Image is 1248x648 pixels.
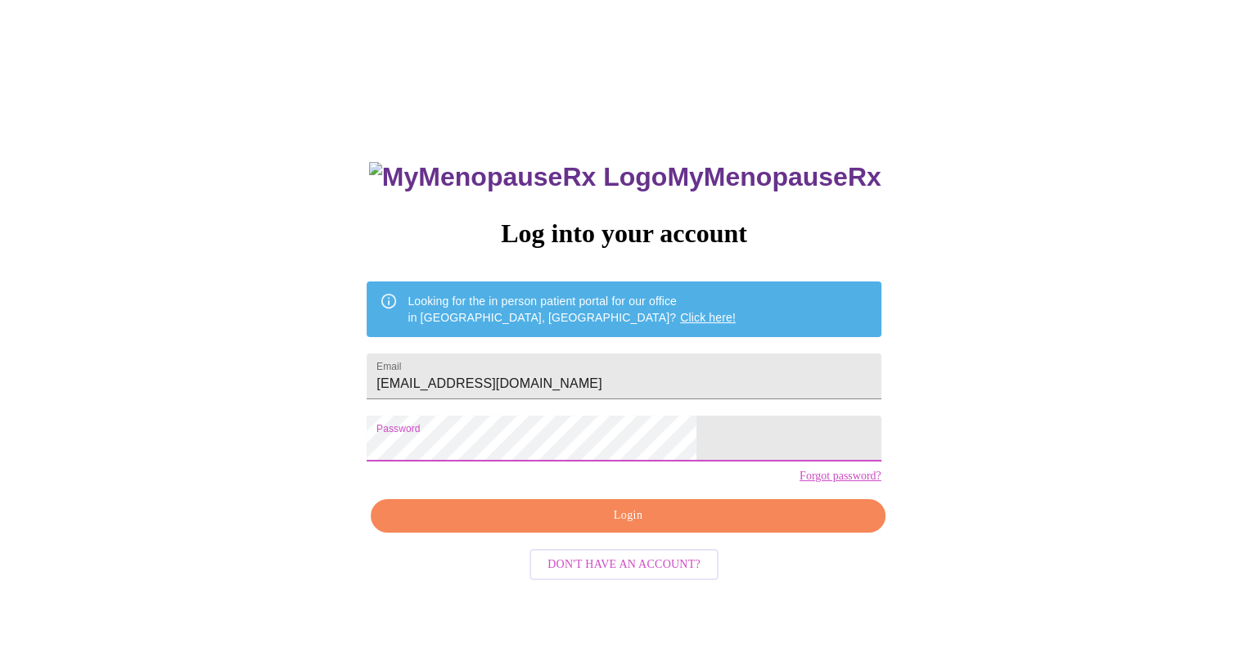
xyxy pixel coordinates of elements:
a: Forgot password? [800,470,881,483]
button: Login [371,499,885,533]
span: Don't have an account? [547,555,701,575]
div: Looking for the in person patient portal for our office in [GEOGRAPHIC_DATA], [GEOGRAPHIC_DATA]? [408,286,736,332]
a: Don't have an account? [525,556,723,570]
h3: MyMenopauseRx [369,162,881,192]
h3: Log into your account [367,218,881,249]
span: Login [390,506,866,526]
button: Don't have an account? [529,549,719,581]
a: Click here! [680,311,736,324]
img: MyMenopauseRx Logo [369,162,667,192]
